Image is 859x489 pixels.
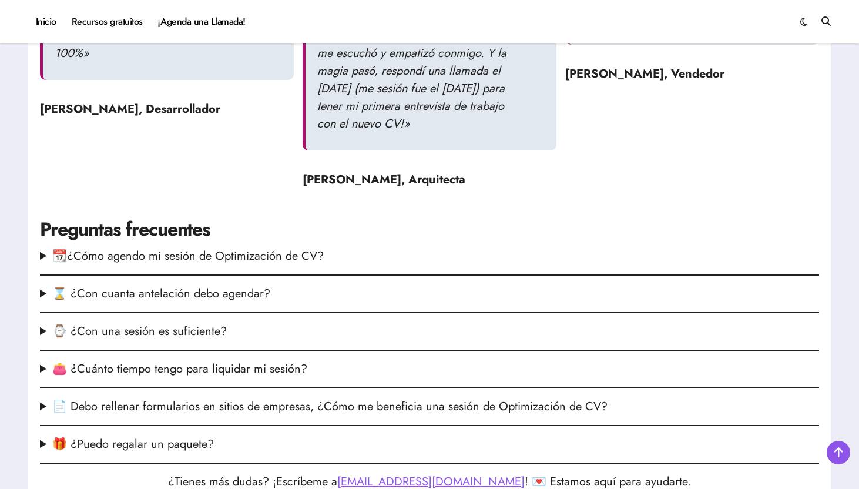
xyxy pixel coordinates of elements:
[40,323,819,340] summary: ⌚ ¿Con una sesión es suficiente?
[40,436,819,453] summary: 🎁 ¿Puedo regalar un paquete?
[28,6,64,38] a: Inicio
[40,360,819,378] summary: 👛 ¿Cuánto tiempo tengo para liquidar mi sesión?
[40,285,819,303] summary: ⌛ ¿Con cuanta antelación debo agendar?
[40,398,819,416] summary: 📄 Debo rellenar formularios en sitios de empresas, ¿Cómo me beneficia una sesión de Optimización ...
[40,101,220,118] strong: [PERSON_NAME], Desarrollador
[303,171,465,188] strong: [PERSON_NAME], Arquitecta
[40,247,819,265] summary: 📆¿Cómo agendo mi sesión de Optimización de CV?
[40,216,819,243] h2: Preguntas frecuentes
[64,6,150,38] a: Recursos gratuitos
[565,65,724,82] strong: [PERSON_NAME], Vendedor
[150,6,253,38] a: ¡Agenda una Llamada!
